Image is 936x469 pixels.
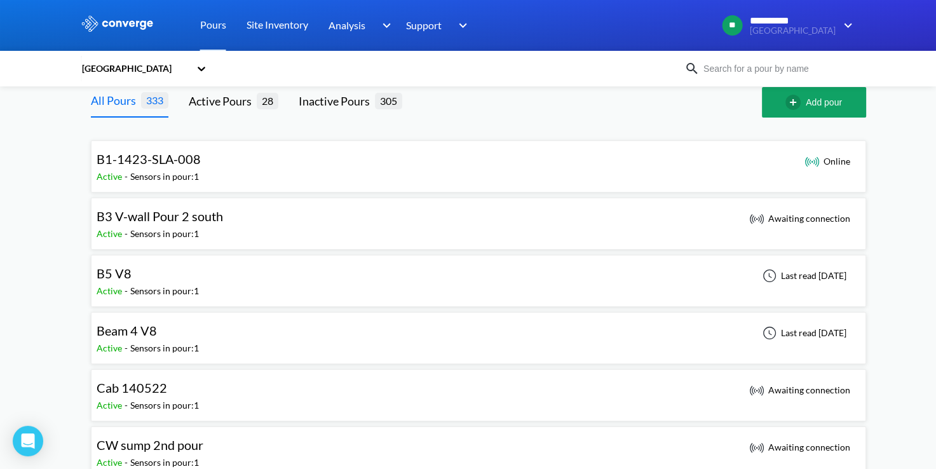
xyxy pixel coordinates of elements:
[125,343,130,353] span: -
[125,285,130,296] span: -
[97,457,125,468] span: Active
[81,15,154,32] img: logo_ewhite.svg
[762,87,866,118] button: Add pour
[130,227,199,241] div: Sensors in pour: 1
[125,228,130,239] span: -
[406,17,442,33] span: Support
[97,266,132,281] span: B5 V8
[749,383,850,398] div: Awaiting connection
[749,440,764,455] img: awaiting_connection_icon.svg
[91,327,866,337] a: Beam 4 V8Active-Sensors in pour:1Last read [DATE]
[13,426,43,456] div: Open Intercom Messenger
[756,325,850,341] div: Last read [DATE]
[451,18,471,33] img: downArrow.svg
[97,343,125,353] span: Active
[97,437,203,452] span: CW sump 2nd pour
[97,400,125,411] span: Active
[257,93,278,109] span: 28
[756,268,850,283] div: Last read [DATE]
[749,440,850,455] div: Awaiting connection
[125,400,130,411] span: -
[749,383,764,398] img: awaiting_connection_icon.svg
[125,171,130,182] span: -
[97,285,125,296] span: Active
[329,17,365,33] span: Analysis
[91,441,866,452] a: CW sump 2nd pourActive-Sensors in pour:1 Awaiting connection
[97,228,125,239] span: Active
[91,269,866,280] a: B5 V8Active-Sensors in pour:1Last read [DATE]
[125,457,130,468] span: -
[81,62,190,76] div: [GEOGRAPHIC_DATA]
[804,154,820,169] img: online_icon.svg
[130,398,199,412] div: Sensors in pour: 1
[189,92,257,110] div: Active Pours
[684,61,700,76] img: icon-search.svg
[91,155,866,166] a: B1-1423-SLA-008Active-Sensors in pour:1 Online
[130,284,199,298] div: Sensors in pour: 1
[374,18,394,33] img: downArrow.svg
[91,92,141,109] div: All Pours
[91,384,866,395] a: Cab 140522Active-Sensors in pour:1 Awaiting connection
[97,323,157,338] span: Beam 4 V8
[97,380,167,395] span: Cab 140522
[750,26,836,36] span: [GEOGRAPHIC_DATA]
[700,62,853,76] input: Search for a pour by name
[141,92,168,108] span: 333
[91,212,866,223] a: B3 V-wall Pour 2 southActive-Sensors in pour:1 Awaiting connection
[836,18,856,33] img: downArrow.svg
[749,211,764,226] img: awaiting_connection_icon.svg
[749,211,850,226] div: Awaiting connection
[804,154,850,169] div: Online
[299,92,375,110] div: Inactive Pours
[130,341,199,355] div: Sensors in pour: 1
[97,151,201,167] span: B1-1423-SLA-008
[97,171,125,182] span: Active
[785,95,806,110] img: add-circle-outline.svg
[130,170,199,184] div: Sensors in pour: 1
[97,208,223,224] span: B3 V-wall Pour 2 south
[375,93,402,109] span: 305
